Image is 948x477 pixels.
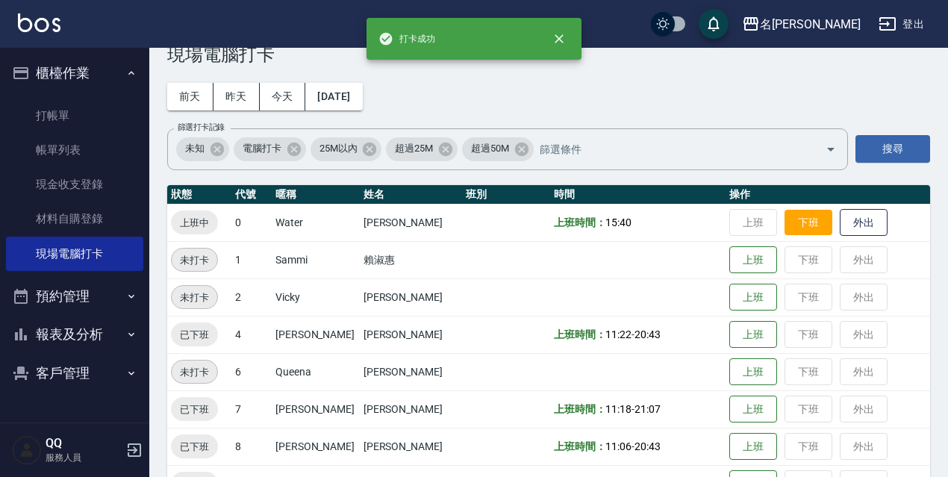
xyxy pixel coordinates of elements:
[462,185,550,205] th: 班別
[305,83,362,110] button: [DATE]
[167,44,930,65] h3: 現場電腦打卡
[378,31,435,46] span: 打卡成功
[819,137,843,161] button: Open
[554,328,606,340] b: 上班時間：
[167,185,231,205] th: 狀態
[550,428,726,465] td: -
[605,216,632,228] span: 15:40
[760,15,861,34] div: 名[PERSON_NAME]
[634,328,661,340] span: 20:43
[554,216,606,228] b: 上班時間：
[46,436,122,451] h5: QQ
[172,252,217,268] span: 未打卡
[360,353,462,390] td: [PERSON_NAME]
[171,439,218,455] span: 已下班
[272,390,360,428] td: [PERSON_NAME]
[360,241,462,278] td: 賴淑惠
[360,204,462,241] td: [PERSON_NAME]
[785,210,832,236] button: 下班
[272,353,360,390] td: Queena
[231,241,272,278] td: 1
[171,402,218,417] span: 已下班
[6,277,143,316] button: 預約管理
[311,137,382,161] div: 25M以內
[178,122,225,133] label: 篩選打卡記錄
[736,9,867,40] button: 名[PERSON_NAME]
[462,141,518,156] span: 超過50M
[6,315,143,354] button: 報表及分析
[172,364,217,380] span: 未打卡
[231,428,272,465] td: 8
[6,354,143,393] button: 客戶管理
[231,204,272,241] td: 0
[6,54,143,93] button: 櫃檯作業
[554,403,606,415] b: 上班時間：
[605,403,632,415] span: 11:18
[231,316,272,353] td: 4
[6,167,143,202] a: 現金收支登錄
[176,137,229,161] div: 未知
[855,135,930,163] button: 搜尋
[550,390,726,428] td: -
[234,137,306,161] div: 電腦打卡
[634,403,661,415] span: 21:07
[231,185,272,205] th: 代號
[729,246,777,274] button: 上班
[231,353,272,390] td: 6
[360,390,462,428] td: [PERSON_NAME]
[462,137,534,161] div: 超過50M
[729,284,777,311] button: 上班
[386,137,458,161] div: 超過25M
[171,215,218,231] span: 上班中
[6,237,143,271] a: 現場電腦打卡
[12,435,42,465] img: Person
[729,433,777,461] button: 上班
[176,141,213,156] span: 未知
[213,83,260,110] button: 昨天
[605,440,632,452] span: 11:06
[6,99,143,133] a: 打帳單
[360,278,462,316] td: [PERSON_NAME]
[360,185,462,205] th: 姓名
[550,316,726,353] td: -
[272,428,360,465] td: [PERSON_NAME]
[536,136,799,162] input: 篩選條件
[18,13,60,32] img: Logo
[634,440,661,452] span: 20:43
[6,133,143,167] a: 帳單列表
[873,10,930,38] button: 登出
[840,209,888,237] button: 外出
[260,83,306,110] button: 今天
[360,428,462,465] td: [PERSON_NAME]
[272,241,360,278] td: Sammi
[554,440,606,452] b: 上班時間：
[543,22,576,55] button: close
[699,9,729,39] button: save
[726,185,930,205] th: 操作
[272,185,360,205] th: 暱稱
[6,202,143,236] a: 材料自購登錄
[234,141,290,156] span: 電腦打卡
[272,204,360,241] td: Water
[729,396,777,423] button: 上班
[231,390,272,428] td: 7
[231,278,272,316] td: 2
[605,328,632,340] span: 11:22
[171,327,218,343] span: 已下班
[729,321,777,349] button: 上班
[46,451,122,464] p: 服務人員
[272,316,360,353] td: [PERSON_NAME]
[311,141,367,156] span: 25M以內
[172,290,217,305] span: 未打卡
[167,83,213,110] button: 前天
[272,278,360,316] td: Vicky
[386,141,442,156] span: 超過25M
[550,185,726,205] th: 時間
[729,358,777,386] button: 上班
[360,316,462,353] td: [PERSON_NAME]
